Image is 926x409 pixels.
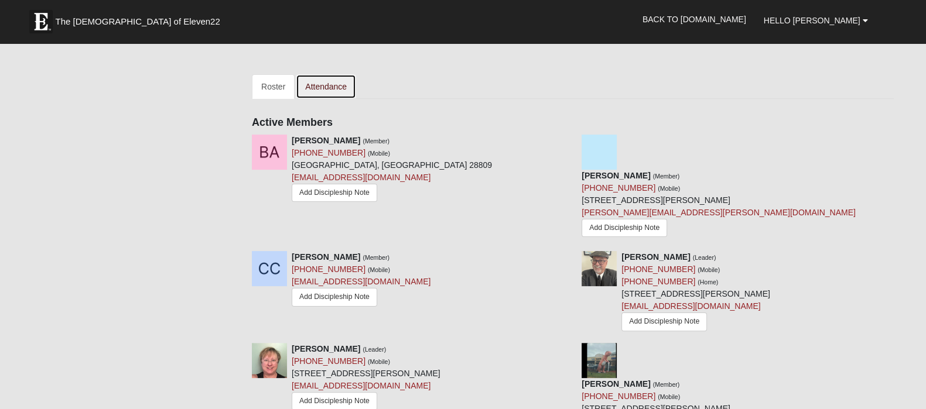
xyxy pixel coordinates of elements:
[363,346,386,353] small: (Leader)
[292,381,430,390] a: [EMAIL_ADDRESS][DOMAIN_NAME]
[582,171,650,180] strong: [PERSON_NAME]
[292,288,377,306] a: Add Discipleship Note
[292,277,430,286] a: [EMAIL_ADDRESS][DOMAIN_NAME]
[653,173,680,180] small: (Member)
[658,185,680,192] small: (Mobile)
[292,184,377,202] a: Add Discipleship Note
[698,279,718,286] small: (Home)
[621,252,690,262] strong: [PERSON_NAME]
[252,74,295,99] a: Roster
[56,16,220,28] span: The [DEMOGRAPHIC_DATA] of Eleven22
[252,116,894,129] h4: Active Members
[368,266,390,273] small: (Mobile)
[292,135,492,206] div: [GEOGRAPHIC_DATA], [GEOGRAPHIC_DATA] 28809
[296,74,356,99] a: Attendance
[292,356,365,366] a: [PHONE_NUMBER]
[582,170,856,242] div: [STREET_ADDRESS][PERSON_NAME]
[698,266,720,273] small: (Mobile)
[582,183,655,193] a: [PHONE_NUMBER]
[764,16,860,25] span: Hello [PERSON_NAME]
[363,138,389,145] small: (Member)
[582,219,667,237] a: Add Discipleship Note
[621,251,770,334] div: [STREET_ADDRESS][PERSON_NAME]
[292,173,430,182] a: [EMAIL_ADDRESS][DOMAIN_NAME]
[368,150,390,157] small: (Mobile)
[292,148,365,157] a: [PHONE_NUMBER]
[292,252,360,262] strong: [PERSON_NAME]
[582,379,650,389] strong: [PERSON_NAME]
[363,254,389,261] small: (Member)
[621,264,695,274] a: [PHONE_NUMBER]
[621,277,695,286] a: [PHONE_NUMBER]
[634,5,755,34] a: Back to [DOMAIN_NAME]
[368,358,390,365] small: (Mobile)
[29,10,53,33] img: Eleven22 logo
[621,301,760,311] a: [EMAIL_ADDRESS][DOMAIN_NAME]
[755,6,877,35] a: Hello [PERSON_NAME]
[621,312,707,331] a: Add Discipleship Note
[693,254,716,261] small: (Leader)
[653,381,680,388] small: (Member)
[292,264,365,274] a: [PHONE_NUMBER]
[292,136,360,145] strong: [PERSON_NAME]
[582,208,856,217] a: [PERSON_NAME][EMAIL_ADDRESS][PERSON_NAME][DOMAIN_NAME]
[23,4,258,33] a: The [DEMOGRAPHIC_DATA] of Eleven22
[292,344,360,353] strong: [PERSON_NAME]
